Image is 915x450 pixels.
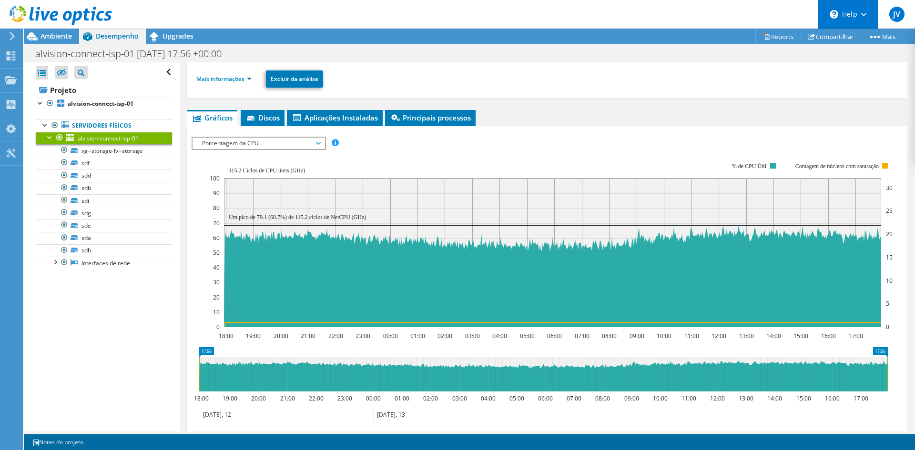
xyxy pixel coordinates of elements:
[886,323,889,331] text: 0
[36,219,172,231] a: sde
[830,10,838,19] svg: \n
[213,204,220,212] text: 80
[383,332,398,340] text: 00:00
[219,332,234,340] text: 18:00
[163,31,193,40] span: Upgrades
[192,113,233,122] span: Gráficos
[213,189,220,197] text: 90
[886,300,889,308] text: 5
[36,157,172,169] a: sdf
[538,394,553,402] text: 06:00
[886,230,893,238] text: 20
[36,182,172,194] a: sdb
[36,120,172,132] a: Servidores físicos
[356,332,370,340] text: 23:00
[251,394,266,402] text: 20:00
[481,394,496,402] text: 04:00
[630,332,644,340] text: 09:00
[465,332,480,340] text: 03:00
[246,332,261,340] text: 19:00
[732,163,767,170] text: % de CPU Útil
[213,278,220,286] text: 30
[767,394,782,402] text: 14:00
[886,277,893,285] text: 10
[366,394,381,402] text: 00:00
[395,394,409,402] text: 01:00
[337,394,352,402] text: 23:00
[245,113,280,122] span: Discos
[36,144,172,157] a: vg--storage-lv--storage
[210,174,220,182] text: 100
[710,394,725,402] text: 12:00
[801,29,861,44] a: Compartilhar
[213,234,220,242] text: 60
[36,82,172,98] a: Projeto
[213,293,220,301] text: 20
[492,332,507,340] text: 04:00
[301,332,315,340] text: 21:00
[213,249,220,257] text: 50
[328,332,343,340] text: 22:00
[766,332,781,340] text: 14:00
[509,394,524,402] text: 05:00
[684,332,699,340] text: 11:00
[739,332,754,340] text: 13:00
[274,332,288,340] text: 20:00
[36,257,172,269] a: Interfaces de rede
[229,167,305,174] text: 115.2 Ciclos de CPU úteis (GHz)
[624,394,639,402] text: 09:00
[292,113,378,122] span: Aplicações Instaladas
[653,394,668,402] text: 10:00
[755,29,801,44] a: Reports
[575,332,590,340] text: 07:00
[96,31,139,40] span: Desempenho
[793,332,808,340] text: 15:00
[854,394,868,402] text: 17:00
[213,263,220,271] text: 40
[825,394,840,402] text: 16:00
[657,332,671,340] text: 10:00
[26,436,90,448] a: Notas do projeto
[410,332,425,340] text: 01:00
[280,394,295,402] text: 21:00
[821,332,836,340] text: 16:00
[739,394,753,402] text: 13:00
[36,244,172,257] a: sdh
[266,70,323,88] a: Excluir da análise
[452,394,467,402] text: 03:00
[213,308,220,316] text: 10
[567,394,581,402] text: 07:00
[390,113,471,122] span: Principais processos
[36,98,172,110] a: alvision-connect-isp-01
[602,332,617,340] text: 08:00
[36,207,172,219] a: sdg
[216,323,220,331] text: 0
[41,31,72,40] span: Ambiente
[31,49,236,59] h1: alvision-connect-isp-01 [DATE] 17:56 +00:00
[795,163,879,170] text: Contagem de núcleos com saturação
[78,134,139,142] span: alvision-connect-isp-01
[547,332,562,340] text: 06:00
[197,138,320,149] span: Porcentagem da CPU
[223,394,237,402] text: 19:00
[520,332,535,340] text: 05:00
[36,194,172,207] a: sdi
[712,332,726,340] text: 12:00
[681,394,696,402] text: 11:00
[861,29,903,44] a: Mais
[196,75,252,83] a: Mais informações
[68,100,133,108] b: alvision-connect-isp-01
[213,219,220,227] text: 70
[796,394,811,402] text: 15:00
[36,170,172,182] a: sdd
[229,214,366,220] text: Um pico de 79.1 (68.7%) de 115.2 ciclos de NetCPU (GHz)
[595,394,610,402] text: 08:00
[36,132,172,144] a: alvision-connect-isp-01
[886,207,893,215] text: 25
[194,394,209,402] text: 18:00
[886,253,893,261] text: 15
[309,394,324,402] text: 22:00
[848,332,863,340] text: 17:00
[886,184,893,192] text: 30
[437,332,452,340] text: 02:00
